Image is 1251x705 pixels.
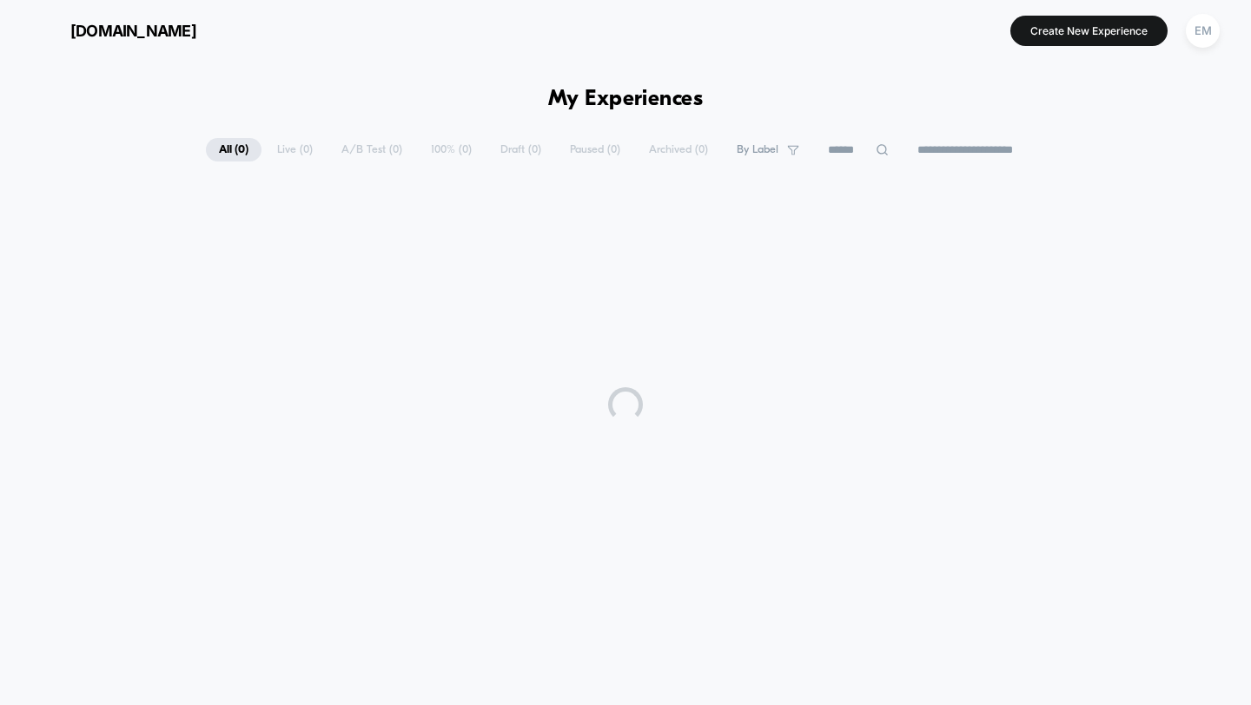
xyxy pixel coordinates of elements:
[1181,13,1225,49] button: EM
[1010,16,1168,46] button: Create New Experience
[206,138,261,161] span: All ( 0 )
[26,16,202,44] button: [DOMAIN_NAME]
[737,143,778,156] span: By Label
[1186,14,1220,48] div: EM
[548,87,704,112] h1: My Experiences
[70,22,196,40] span: [DOMAIN_NAME]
